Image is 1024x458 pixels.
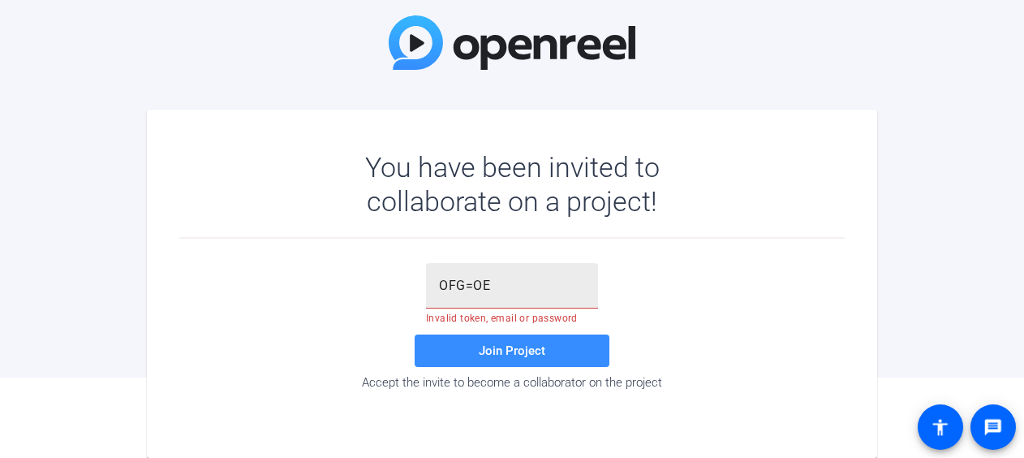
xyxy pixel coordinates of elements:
[415,335,609,367] button: Join Project
[931,417,950,437] mat-icon: accessibility
[983,417,1003,437] mat-icon: message
[318,150,707,218] div: You have been invited to collaborate on a project!
[426,309,598,323] mat-error: Invalid token, email or password
[439,276,585,296] input: Password
[179,375,845,390] div: Accept the invite to become a collaborator on the project
[389,15,635,70] img: OpenReel Logo
[479,343,545,358] span: Join Project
